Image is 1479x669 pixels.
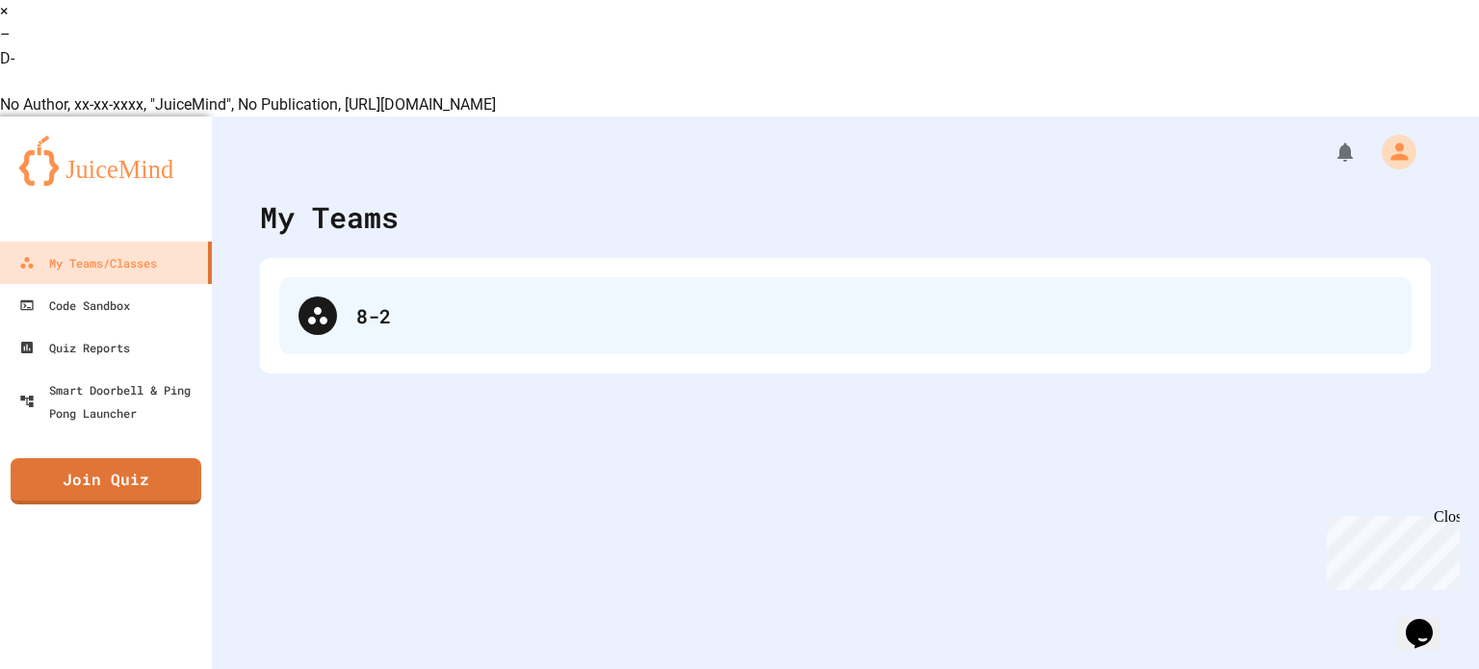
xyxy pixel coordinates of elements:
div: My Account [1362,130,1421,174]
iframe: chat widget [1398,592,1460,650]
div: Code Sandbox [19,294,130,317]
div: My Teams/Classes [19,251,157,274]
div: Quiz Reports [19,336,130,359]
div: Chat with us now!Close [8,8,133,122]
a: Join Quiz [11,458,201,504]
div: Smart Doorbell & Ping Pong Launcher [19,378,204,425]
div: 8-2 [356,301,1392,330]
div: My Notifications [1298,136,1362,168]
iframe: chat widget [1319,508,1460,590]
img: logo-orange.svg [19,136,193,186]
div: 8-2 [279,277,1412,354]
div: My Teams [260,195,399,239]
